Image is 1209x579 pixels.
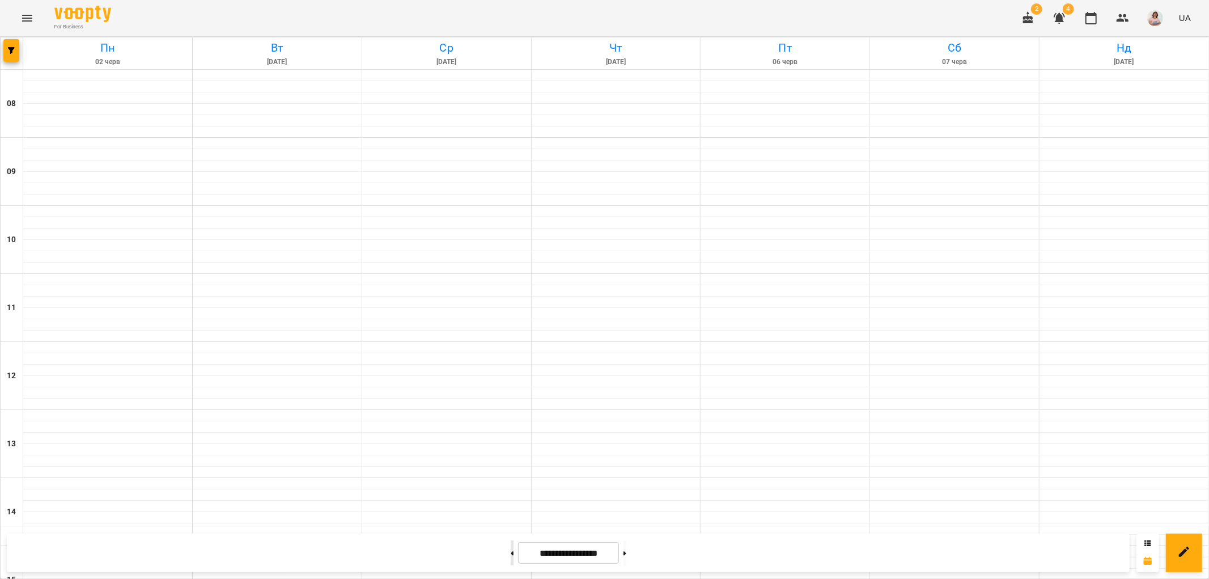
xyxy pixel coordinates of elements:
[1063,3,1074,15] span: 4
[872,57,1037,67] h6: 07 черв
[1179,12,1191,24] span: UA
[1174,7,1195,28] button: UA
[25,39,190,57] h6: Пн
[1041,39,1207,57] h6: Нд
[872,39,1037,57] h6: Сб
[7,370,16,382] h6: 12
[702,39,868,57] h6: Пт
[194,39,360,57] h6: Вт
[14,5,41,32] button: Menu
[7,234,16,246] h6: 10
[533,57,699,67] h6: [DATE]
[7,438,16,450] h6: 13
[702,57,868,67] h6: 06 черв
[25,57,190,67] h6: 02 черв
[7,302,16,314] h6: 11
[533,39,699,57] h6: Чт
[364,39,529,57] h6: Ср
[194,57,360,67] h6: [DATE]
[364,57,529,67] h6: [DATE]
[7,166,16,178] h6: 09
[7,98,16,110] h6: 08
[54,23,111,31] span: For Business
[7,506,16,518] h6: 14
[1031,3,1042,15] span: 2
[1147,10,1163,26] img: a9a10fb365cae81af74a091d218884a8.jpeg
[1041,57,1207,67] h6: [DATE]
[54,6,111,22] img: Voopty Logo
